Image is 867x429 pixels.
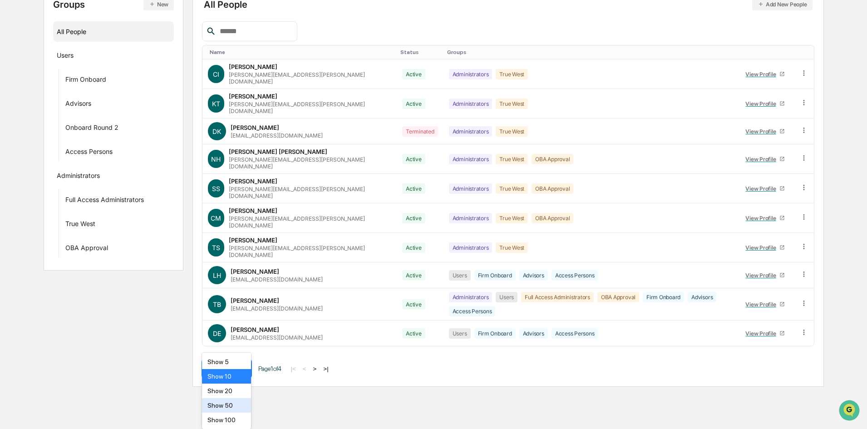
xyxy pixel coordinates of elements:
[532,213,573,223] div: OBA Approval
[496,154,528,164] div: True West
[838,399,862,424] iframe: Open customer support
[496,292,517,302] div: Users
[212,185,220,192] span: SS
[231,124,279,131] div: [PERSON_NAME]
[229,148,327,155] div: [PERSON_NAME] [PERSON_NAME]
[202,413,251,427] div: Show 100
[552,270,598,281] div: Access Persons
[229,93,277,100] div: [PERSON_NAME]
[745,100,779,107] div: View Profile
[75,114,113,123] span: Attestations
[202,398,251,413] div: Show 50
[496,69,528,79] div: True West
[212,128,221,135] span: DK
[742,211,789,225] a: View Profile
[229,237,277,244] div: [PERSON_NAME]
[300,365,309,373] button: <
[449,242,493,253] div: Administrators
[90,154,110,161] span: Pylon
[211,214,221,222] span: CM
[231,132,323,139] div: [EMAIL_ADDRESS][DOMAIN_NAME]
[202,384,251,398] div: Show 20
[449,270,471,281] div: Users
[402,126,438,137] div: Terminated
[229,156,391,170] div: [PERSON_NAME][EMAIL_ADDRESS][PERSON_NAME][DOMAIN_NAME]
[742,67,789,81] a: View Profile
[447,49,733,55] div: Toggle SortBy
[213,301,221,308] span: TB
[202,355,251,369] div: Show 5
[742,152,789,166] a: View Profile
[496,213,528,223] div: True West
[231,305,323,312] div: [EMAIL_ADDRESS][DOMAIN_NAME]
[210,49,394,55] div: Toggle SortBy
[65,148,113,158] div: Access Persons
[65,75,106,86] div: Firm Onboard
[745,71,779,78] div: View Profile
[449,69,493,79] div: Administrators
[229,101,391,114] div: [PERSON_NAME][EMAIL_ADDRESS][PERSON_NAME][DOMAIN_NAME]
[65,196,144,207] div: Full Access Administrators
[154,72,165,83] button: Start new chat
[202,369,251,384] div: Show 10
[310,365,320,373] button: >
[9,69,25,86] img: 1746055101610-c473b297-6a78-478c-a979-82029cc54cd1
[231,297,279,304] div: [PERSON_NAME]
[231,276,323,283] div: [EMAIL_ADDRESS][DOMAIN_NAME]
[57,51,74,62] div: Users
[745,272,779,279] div: View Profile
[474,270,516,281] div: Firm Onboard
[18,114,59,123] span: Preclearance
[742,326,789,340] a: View Profile
[65,220,95,231] div: True West
[745,301,779,308] div: View Profile
[62,111,116,127] a: 🗄️Attestations
[402,99,425,109] div: Active
[745,215,779,222] div: View Profile
[742,182,789,196] a: View Profile
[745,244,779,251] div: View Profile
[496,242,528,253] div: True West
[213,330,221,337] span: DE
[496,126,528,137] div: True West
[9,19,165,34] p: How can we help?
[740,49,791,55] div: Toggle SortBy
[402,154,425,164] div: Active
[229,245,391,258] div: [PERSON_NAME][EMAIL_ADDRESS][PERSON_NAME][DOMAIN_NAME]
[496,183,528,194] div: True West
[5,128,61,144] a: 🔎Data Lookup
[643,292,684,302] div: Firm Onboard
[742,297,789,311] a: View Profile
[532,183,573,194] div: OBA Approval
[745,185,779,192] div: View Profile
[742,268,789,282] a: View Profile
[449,328,471,339] div: Users
[211,155,221,163] span: NH
[231,326,279,333] div: [PERSON_NAME]
[474,328,516,339] div: Firm Onboard
[229,71,391,85] div: [PERSON_NAME][EMAIL_ADDRESS][PERSON_NAME][DOMAIN_NAME]
[449,126,493,137] div: Administrators
[229,186,391,199] div: [PERSON_NAME][EMAIL_ADDRESS][PERSON_NAME][DOMAIN_NAME]
[229,63,277,70] div: [PERSON_NAME]
[229,215,391,229] div: [PERSON_NAME][EMAIL_ADDRESS][PERSON_NAME][DOMAIN_NAME]
[65,123,118,134] div: Onboard Round 2
[449,183,493,194] div: Administrators
[449,213,493,223] div: Administrators
[519,270,548,281] div: Advisors
[212,244,220,251] span: TS
[745,128,779,135] div: View Profile
[532,154,573,164] div: OBA Approval
[742,97,789,111] a: View Profile
[449,99,493,109] div: Administrators
[212,100,220,108] span: KT
[745,330,779,337] div: View Profile
[402,69,425,79] div: Active
[229,178,277,185] div: [PERSON_NAME]
[402,328,425,339] div: Active
[402,270,425,281] div: Active
[213,271,221,279] span: LH
[802,49,810,55] div: Toggle SortBy
[258,365,281,372] span: Page 1 of 4
[9,133,16,140] div: 🔎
